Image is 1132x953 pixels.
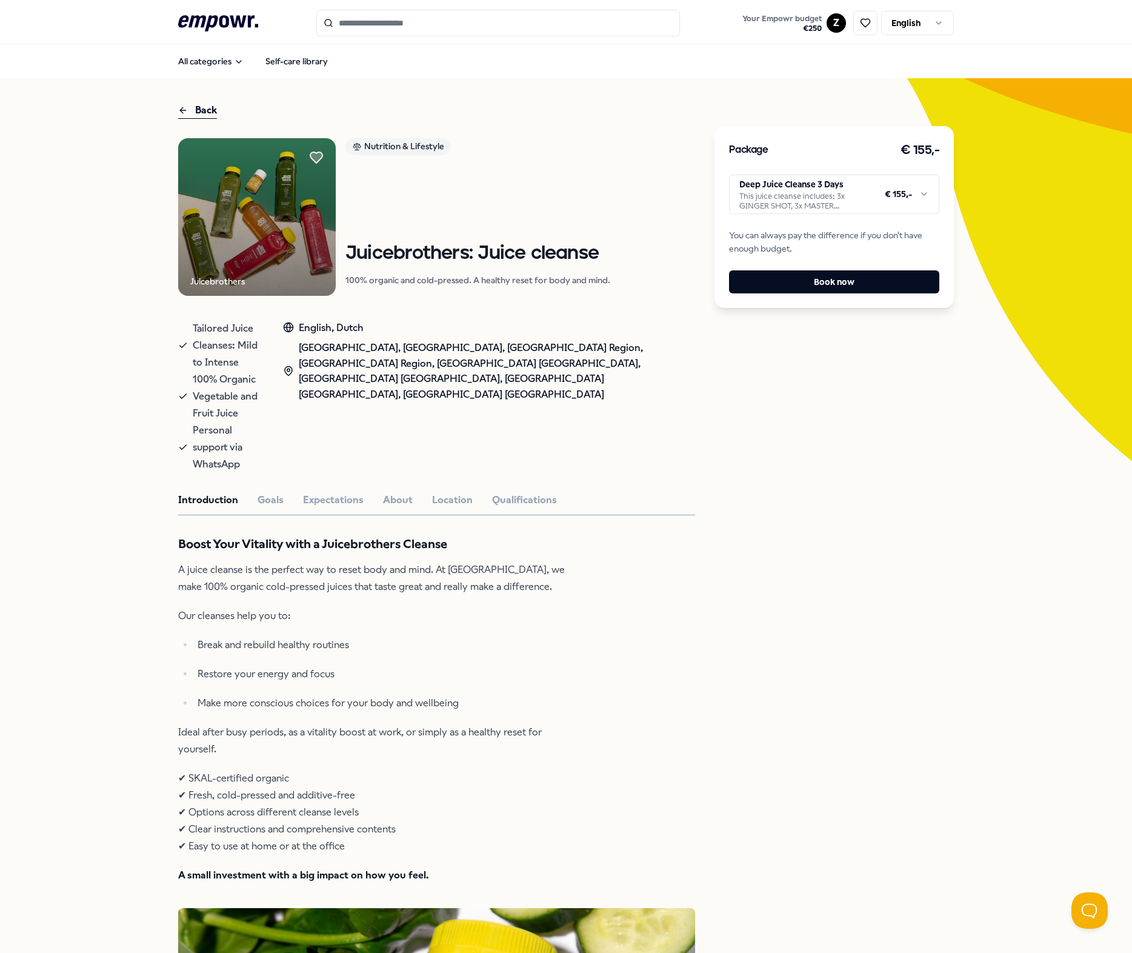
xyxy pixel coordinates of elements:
strong: A small investment with a big impact on how you feel. [178,869,429,881]
button: All categories [168,49,253,73]
p: Restore your energy and focus [198,666,572,683]
div: Juicebrothers [190,275,245,288]
button: About [383,492,413,508]
button: Z [827,13,846,33]
button: Expectations [303,492,364,508]
button: Book now [729,270,939,293]
input: Search for products, categories or subcategories [316,10,680,36]
span: You can always pay the difference if you don't have enough budget. [729,229,939,256]
p: ✔ SKAL-certified organic ✔ Fresh, cold-pressed and additive-free ✔ Options across different clean... [178,770,572,855]
strong: Boost Your Vitality with a Juicebrothers Cleanse [178,537,447,551]
img: Product Image [178,138,336,296]
span: Tailored Juice Cleanses: Mild to Intense [193,320,259,371]
p: Ideal after busy periods, as a vitality boost at work, or simply as a healthy reset for yourself. [178,724,572,758]
a: Your Empowr budget€250 [737,10,827,36]
span: € 250 [742,24,822,33]
span: 100% Organic Vegetable and Fruit Juice [193,371,259,422]
button: Your Empowr budget€250 [740,12,824,36]
p: Break and rebuild healthy routines [198,637,572,654]
div: [GEOGRAPHIC_DATA], [GEOGRAPHIC_DATA], [GEOGRAPHIC_DATA] Region, [GEOGRAPHIC_DATA] Region, [GEOGRA... [283,340,695,402]
div: Nutrition & Lifestyle [345,138,451,155]
iframe: Help Scout Beacon - Open [1071,892,1108,929]
span: Personal support via WhatsApp [193,422,259,473]
div: English, Dutch [283,320,695,336]
h3: € 155,- [901,141,940,160]
h3: Package [729,142,768,158]
a: Self-care library [256,49,338,73]
button: Location [432,492,473,508]
p: Our cleanses help you to: [178,607,572,624]
nav: Main [168,49,338,73]
a: Nutrition & Lifestyle [345,138,610,159]
p: Make more conscious choices for your body and wellbeing [198,695,572,712]
p: A juice cleanse is the perfect way to reset body and mind. At [GEOGRAPHIC_DATA], we make 100% org... [178,561,572,595]
div: Back [178,102,217,119]
span: Your Empowr budget [742,14,822,24]
button: Qualifications [492,492,557,508]
button: Goals [258,492,284,508]
p: 100% organic and cold-pressed. A healthy reset for body and mind. [345,274,610,286]
h1: Juicebrothers: Juice cleanse [345,243,610,264]
button: Introduction [178,492,238,508]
